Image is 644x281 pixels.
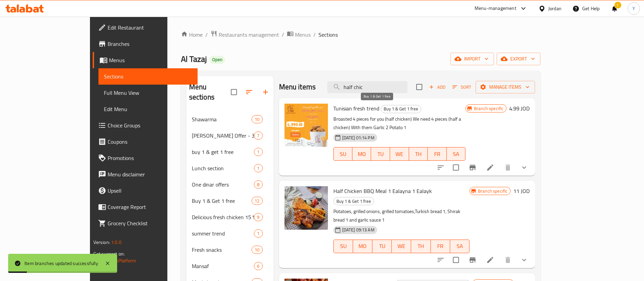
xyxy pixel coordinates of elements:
[254,165,262,172] span: 1
[252,197,262,205] div: items
[108,170,192,178] span: Menu disclaimer
[411,240,430,253] button: TH
[108,138,192,146] span: Coupons
[108,203,192,211] span: Coverage Report
[252,116,262,123] span: 10
[186,127,274,144] div: [PERSON_NAME] Offer - 30% Offer7
[381,105,421,113] span: Buy 1 & Get 1 free
[509,104,530,113] h6: 4.99 JOD
[254,213,262,221] div: items
[486,163,494,172] a: Edit menu item
[254,262,262,270] div: items
[513,186,530,196] h6: 11 JOD
[453,241,467,251] span: SA
[500,252,516,268] button: delete
[227,85,241,99] span: Select all sections
[453,83,471,91] span: Sort
[186,193,274,209] div: Buy 1 & Get 1 free12
[254,149,262,155] span: 1
[475,188,510,194] span: Branch specific
[192,197,252,205] span: Buy 1 & Get 1 free
[355,149,369,159] span: MO
[520,163,528,172] svg: Show Choices
[451,82,473,92] button: Sort
[428,147,447,161] button: FR
[252,115,262,123] div: items
[192,213,254,221] div: Delicious fresh chicken 15 % discount
[426,82,448,92] button: Add
[431,240,450,253] button: FR
[333,186,432,196] span: Half Chicken BBQ Meal 1 Ealayna 1 Ealayk
[104,89,192,97] span: Full Menu View
[186,242,274,258] div: Fresh snacks10
[476,81,535,93] button: Manage items
[254,164,262,172] div: items
[449,149,463,159] span: SA
[447,147,466,161] button: SA
[254,263,262,269] span: 6
[497,53,540,65] button: export
[471,105,506,112] span: Branch specific
[210,30,279,39] a: Restaurants management
[257,84,274,100] button: Add section
[93,19,198,36] a: Edit Restaurant
[93,249,125,258] span: Get support on:
[390,147,409,161] button: WE
[456,55,489,63] span: import
[186,176,274,193] div: One dinar offers8
[93,215,198,231] a: Grocery Checklist
[412,149,425,159] span: TH
[254,131,262,140] div: items
[186,144,274,160] div: buy 1 & get 1 free1
[284,104,328,147] img: Tunisian fresh trend
[192,164,254,172] span: Lunch section
[219,31,279,39] span: Restaurants management
[353,240,372,253] button: MO
[93,36,198,52] a: Branches
[93,182,198,199] a: Upsell
[192,131,254,140] span: [PERSON_NAME] Offer - 30% Offer
[356,241,370,251] span: MO
[186,160,274,176] div: Lunch section1
[104,105,192,113] span: Edit Menu
[254,214,262,221] span: 9
[108,121,192,129] span: Choice Groups
[520,256,528,264] svg: Show Choices
[392,240,411,253] button: WE
[433,252,449,268] button: sort-choices
[409,147,428,161] button: TH
[98,68,198,85] a: Sections
[333,103,379,113] span: Tunisian fresh trend
[186,225,274,242] div: summer trend1
[181,30,541,39] nav: breadcrumb
[372,240,392,253] button: TU
[371,147,390,161] button: TU
[252,247,262,253] span: 10
[192,180,254,189] span: One dinar offers
[481,83,530,91] span: Manage items
[104,72,192,81] span: Sections
[209,56,225,64] div: Open
[111,238,122,247] span: 1.0.0
[448,82,476,92] span: Sort items
[393,149,406,159] span: WE
[192,229,254,238] div: summer trend
[109,56,192,64] span: Menus
[108,187,192,195] span: Upsell
[189,82,231,102] h2: Menu sections
[108,154,192,162] span: Promotions
[93,166,198,182] a: Menu disclaimer
[279,82,316,92] h2: Menu items
[192,246,252,254] span: Fresh snacks
[333,115,465,132] p: Broasted 4 pieces for you (half chicken) We need 4 pieces (half a chicken) With them Garlic 2 Pot...
[333,207,470,224] p: Potatoes, grilled onions, grilled tomatoes,Turkish bread 1, Shirak bread 1 and garlic sauce 1
[334,197,374,205] span: Buy 1 & Get 1 free
[500,159,516,176] button: delete
[186,111,274,127] div: Shawarma10
[464,252,481,268] button: Branch-specific-item
[548,5,562,12] div: Jordan
[333,240,353,253] button: SU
